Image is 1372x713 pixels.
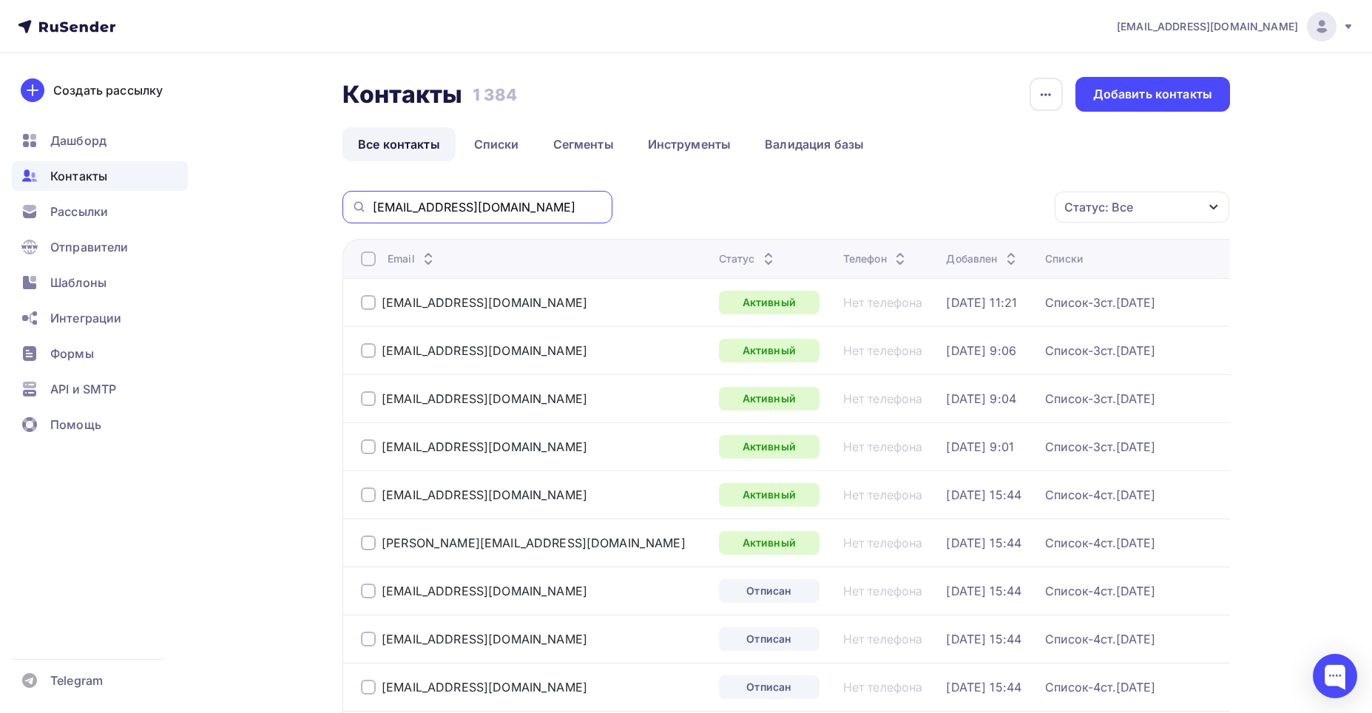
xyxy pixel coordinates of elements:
[719,675,820,699] a: Отписан
[843,439,923,454] a: Нет телефона
[342,127,456,161] a: Все контакты
[946,439,1014,454] a: [DATE] 9:01
[342,80,462,109] h2: Контакты
[382,391,587,406] a: [EMAIL_ADDRESS][DOMAIN_NAME]
[1045,535,1155,550] a: Список-4ст.[DATE]
[946,632,1021,646] a: [DATE] 15:44
[1045,295,1155,310] a: Список-3ст.[DATE]
[1045,487,1155,502] div: Список-4ст.[DATE]
[719,339,820,362] a: Активный
[382,487,587,502] div: [EMAIL_ADDRESS][DOMAIN_NAME]
[1045,439,1155,454] a: Список-3ст.[DATE]
[749,127,879,161] a: Валидация базы
[946,391,1016,406] a: [DATE] 9:04
[1054,191,1230,223] button: Статус: Все
[1045,343,1155,358] a: Список-3ст.[DATE]
[843,584,923,598] a: Нет телефона
[946,343,1016,358] a: [DATE] 9:06
[50,238,129,256] span: Отправители
[382,295,587,310] a: [EMAIL_ADDRESS][DOMAIN_NAME]
[843,535,923,550] a: Нет телефона
[719,531,820,555] div: Активный
[946,487,1021,502] div: [DATE] 15:44
[946,251,1019,266] div: Добавлен
[50,345,94,362] span: Формы
[12,339,188,368] a: Формы
[1045,584,1155,598] a: Список-4ст.[DATE]
[382,632,587,646] a: [EMAIL_ADDRESS][DOMAIN_NAME]
[12,126,188,155] a: Дашборд
[50,416,101,433] span: Помощь
[719,387,820,410] a: Активный
[946,295,1017,310] a: [DATE] 11:21
[382,535,686,550] a: [PERSON_NAME][EMAIL_ADDRESS][DOMAIN_NAME]
[946,584,1021,598] a: [DATE] 15:44
[719,627,820,651] a: Отписан
[946,680,1021,695] a: [DATE] 15:44
[50,380,116,398] span: API и SMTP
[1117,19,1298,34] span: [EMAIL_ADDRESS][DOMAIN_NAME]
[382,439,587,454] div: [EMAIL_ADDRESS][DOMAIN_NAME]
[50,309,121,327] span: Интеграции
[12,232,188,262] a: Отправители
[719,291,820,314] a: Активный
[373,199,604,215] input: Поиск
[1045,632,1155,646] a: Список-4ст.[DATE]
[843,295,923,310] a: Нет телефона
[719,435,820,459] a: Активный
[843,487,923,502] a: Нет телефона
[382,343,587,358] a: [EMAIL_ADDRESS][DOMAIN_NAME]
[50,167,107,185] span: Контакты
[719,483,820,507] a: Активный
[538,127,629,161] a: Сегменты
[459,127,535,161] a: Списки
[719,251,777,266] div: Статус
[382,680,587,695] a: [EMAIL_ADDRESS][DOMAIN_NAME]
[53,81,163,99] div: Создать рассылку
[1045,680,1155,695] a: Список-4ст.[DATE]
[1093,86,1212,103] div: Добавить контакты
[946,535,1021,550] a: [DATE] 15:44
[1045,391,1155,406] a: Список-3ст.[DATE]
[843,391,923,406] a: Нет телефона
[719,579,820,603] a: Отписан
[843,251,909,266] div: Телефон
[843,343,923,358] div: Нет телефона
[843,632,923,646] a: Нет телефона
[12,197,188,226] a: Рассылки
[50,274,107,291] span: Шаблоны
[382,584,587,598] a: [EMAIL_ADDRESS][DOMAIN_NAME]
[1045,251,1083,266] div: Списки
[1064,198,1133,216] div: Статус: Все
[1117,12,1354,41] a: [EMAIL_ADDRESS][DOMAIN_NAME]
